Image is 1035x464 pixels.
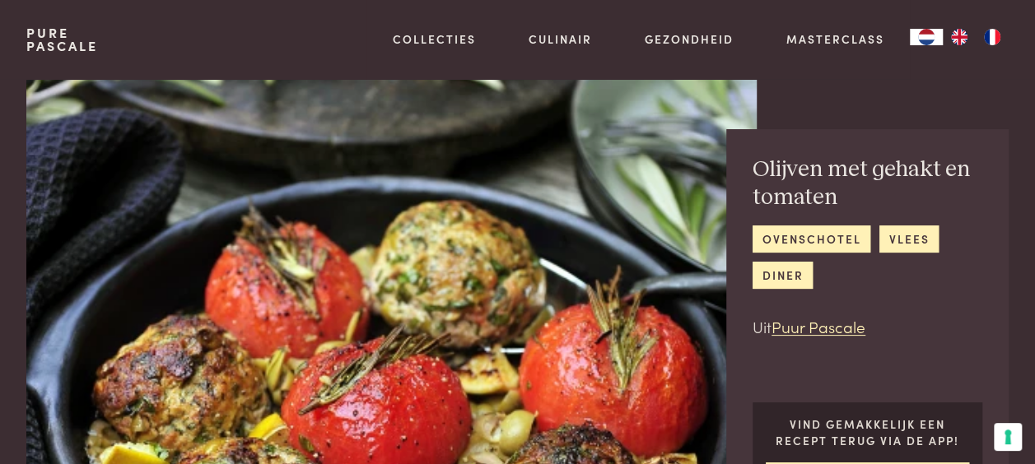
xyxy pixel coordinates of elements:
[753,262,813,289] a: diner
[786,30,883,48] a: Masterclass
[910,29,1009,45] aside: Language selected: Nederlands
[994,423,1022,451] button: Uw voorkeuren voor toestemming voor trackingtechnologieën
[943,29,1009,45] ul: Language list
[879,225,939,253] a: vlees
[753,155,982,212] h2: Olijven met gehakt en tomaten
[910,29,943,45] a: NL
[645,30,734,48] a: Gezondheid
[772,315,865,337] a: Puur Pascale
[943,29,976,45] a: EN
[766,415,969,449] p: Vind gemakkelijk een recept terug via de app!
[529,30,592,48] a: Culinair
[393,30,476,48] a: Collecties
[753,225,870,253] a: ovenschotel
[753,315,982,339] p: Uit
[976,29,1009,45] a: FR
[910,29,943,45] div: Language
[26,26,98,53] a: PurePascale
